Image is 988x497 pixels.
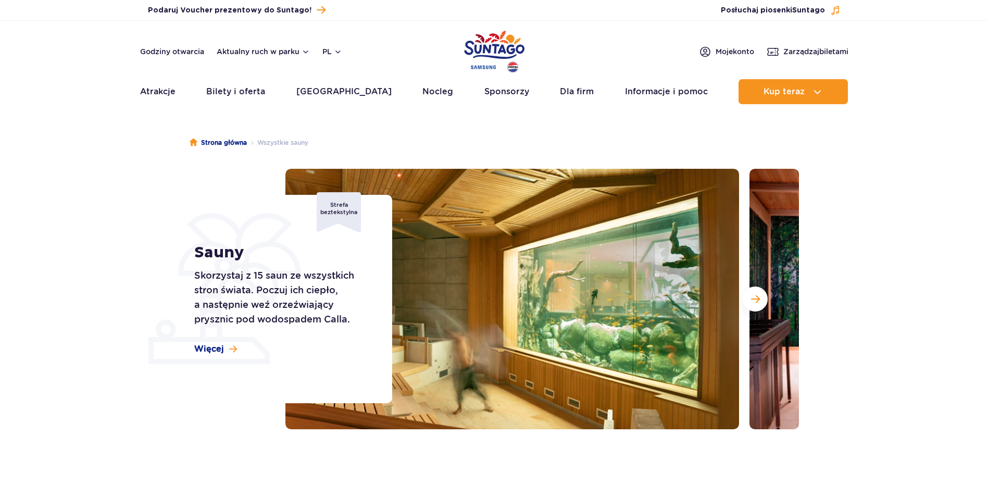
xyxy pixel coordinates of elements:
a: Park of Poland [464,26,524,74]
div: Strefa beztekstylna [317,192,361,232]
span: Kup teraz [764,87,805,96]
a: Bilety i oferta [206,79,265,104]
span: Więcej [194,343,224,355]
a: Sponsorzy [484,79,529,104]
button: Aktualny ruch w parku [217,47,310,56]
h1: Sauny [194,243,369,262]
span: Suntago [792,7,825,14]
li: Wszystkie sauny [247,138,308,148]
button: Kup teraz [739,79,848,104]
span: Posłuchaj piosenki [721,5,825,16]
a: Więcej [194,343,237,355]
button: Następny slajd [743,287,768,312]
a: Mojekonto [699,45,754,58]
a: Nocleg [422,79,453,104]
button: Posłuchaj piosenkiSuntago [721,5,841,16]
span: Moje konto [716,46,754,57]
a: Podaruj Voucher prezentowy do Suntago! [148,3,326,17]
button: pl [322,46,342,57]
a: Godziny otwarcia [140,46,204,57]
span: Podaruj Voucher prezentowy do Suntago! [148,5,311,16]
a: Atrakcje [140,79,176,104]
img: Sauna w strefie Relax z dużym akwarium na ścianie, przytulne wnętrze i drewniane ławki [285,169,739,429]
a: Strona główna [190,138,247,148]
a: Dla firm [560,79,594,104]
a: Informacje i pomoc [625,79,708,104]
p: Skorzystaj z 15 saun ze wszystkich stron świata. Poczuj ich ciepło, a następnie weź orzeźwiający ... [194,268,369,327]
a: Zarządzajbiletami [767,45,848,58]
a: [GEOGRAPHIC_DATA] [296,79,392,104]
span: Zarządzaj biletami [783,46,848,57]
